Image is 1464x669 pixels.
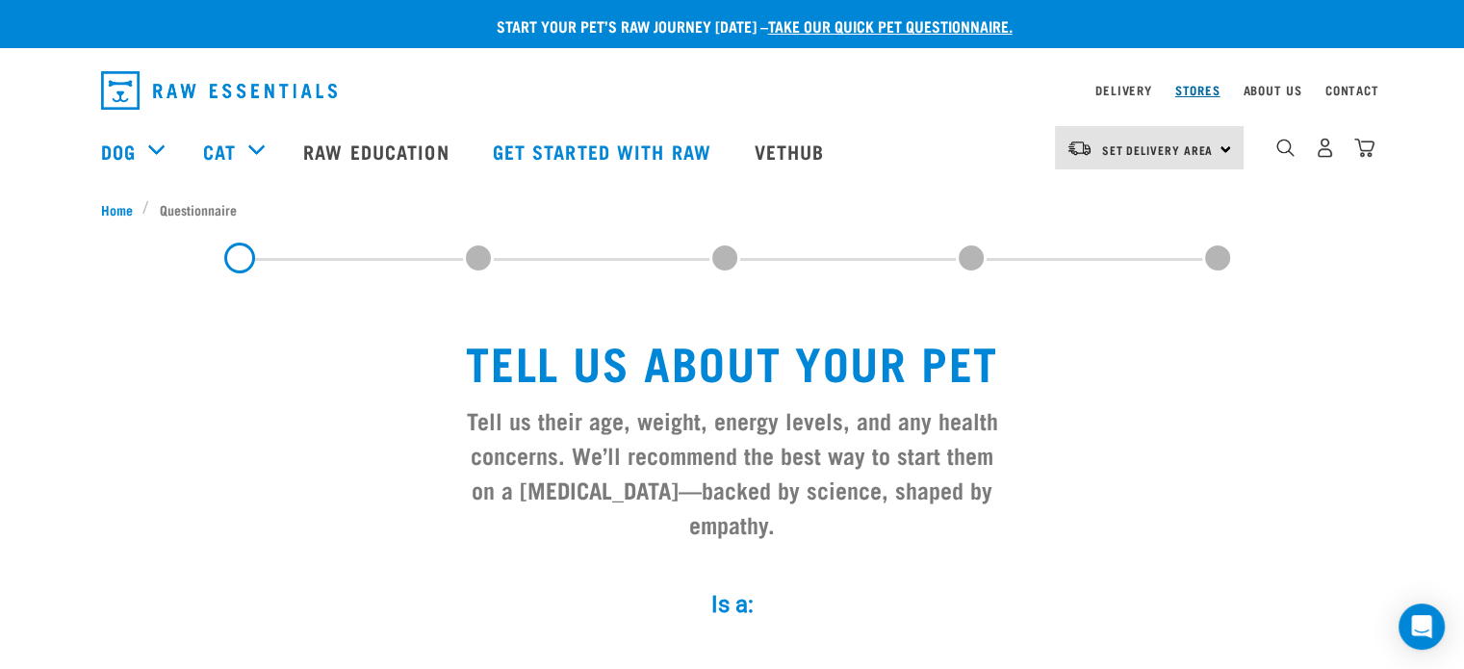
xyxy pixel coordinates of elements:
a: Cat [203,137,236,166]
a: Raw Education [284,113,473,190]
img: home-icon@2x.png [1354,138,1374,158]
a: Stores [1175,87,1220,93]
h1: Tell us about your pet [459,335,1006,387]
img: home-icon-1@2x.png [1276,139,1295,157]
a: Delivery [1095,87,1151,93]
a: About Us [1243,87,1301,93]
nav: dropdown navigation [86,64,1379,117]
label: Is a: [444,587,1021,622]
img: van-moving.png [1066,140,1092,157]
h3: Tell us their age, weight, energy levels, and any health concerns. We’ll recommend the best way t... [459,402,1006,541]
img: user.png [1315,138,1335,158]
span: Home [101,199,133,219]
div: Open Intercom Messenger [1399,604,1445,650]
a: Vethub [735,113,849,190]
img: Raw Essentials Logo [101,71,337,110]
a: Home [101,199,143,219]
span: Set Delivery Area [1102,146,1214,153]
a: Get started with Raw [474,113,735,190]
a: take our quick pet questionnaire. [768,21,1013,30]
nav: breadcrumbs [101,199,1364,219]
a: Dog [101,137,136,166]
a: Contact [1325,87,1379,93]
